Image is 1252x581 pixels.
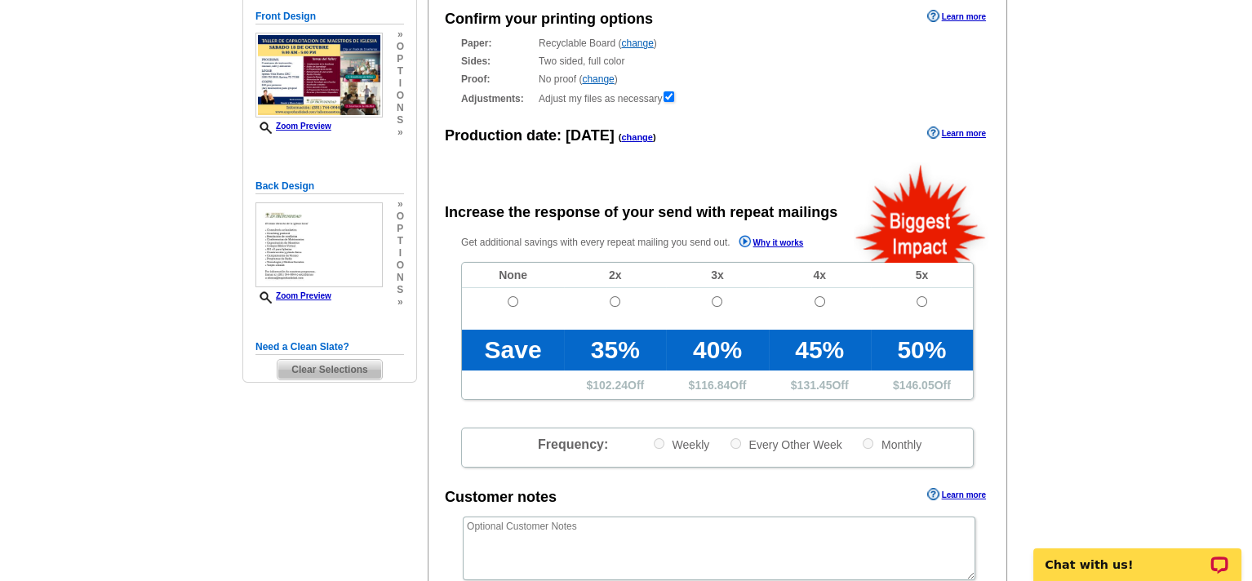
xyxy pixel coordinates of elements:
[255,339,404,355] h5: Need a Clean Slate?
[729,437,842,452] label: Every Other Week
[397,198,404,211] span: »
[666,370,768,399] td: $ Off
[863,438,873,449] input: Monthly
[621,132,653,142] a: change
[927,10,986,23] a: Learn more
[462,263,564,288] td: None
[461,233,838,252] p: Get additional savings with every repeat mailing you send out.
[564,330,666,370] td: 35%
[255,122,331,131] a: Zoom Preview
[739,235,804,252] a: Why it works
[445,202,837,224] div: Increase the response of your send with repeat mailings
[461,90,974,106] div: Adjust my files as necessary
[255,33,383,118] img: small-thumb.jpg
[255,179,404,194] h5: Back Design
[255,9,404,24] h5: Front Design
[654,438,664,449] input: Weekly
[582,73,614,85] a: change
[461,54,974,69] div: Two sided, full color
[564,370,666,399] td: $ Off
[871,263,973,288] td: 5x
[397,126,404,139] span: »
[927,126,986,140] a: Learn more
[397,78,404,90] span: i
[871,370,973,399] td: $ Off
[1023,530,1252,581] iframe: LiveChat chat widget
[899,379,935,392] span: 146.05
[397,53,404,65] span: p
[397,114,404,126] span: s
[397,284,404,296] span: s
[854,162,988,263] img: biggestImpact.png
[666,263,768,288] td: 3x
[695,379,730,392] span: 116.84
[461,91,534,106] strong: Adjustments:
[255,291,331,300] a: Zoom Preview
[461,72,974,86] div: No proof ( )
[397,102,404,114] span: n
[445,486,557,508] div: Customer notes
[871,330,973,370] td: 50%
[397,90,404,102] span: o
[619,132,656,142] span: ( )
[927,488,986,501] a: Learn more
[397,223,404,235] span: p
[538,437,608,451] span: Frequency:
[255,202,383,287] img: small-thumb.jpg
[397,211,404,223] span: o
[461,72,534,86] strong: Proof:
[397,41,404,53] span: o
[462,330,564,370] td: Save
[797,379,832,392] span: 131.45
[593,379,628,392] span: 102.24
[564,263,666,288] td: 2x
[461,54,534,69] strong: Sides:
[730,438,741,449] input: Every Other Week
[277,360,381,379] span: Clear Selections
[769,330,871,370] td: 45%
[769,370,871,399] td: $ Off
[652,437,710,452] label: Weekly
[461,36,534,51] strong: Paper:
[861,437,921,452] label: Monthly
[397,235,404,247] span: t
[397,65,404,78] span: t
[621,38,653,49] a: change
[769,263,871,288] td: 4x
[397,296,404,308] span: »
[566,127,615,144] span: [DATE]
[461,36,974,51] div: Recyclable Board ( )
[445,8,653,30] div: Confirm your printing options
[397,259,404,272] span: o
[397,247,404,259] span: i
[445,125,656,147] div: Production date:
[397,29,404,41] span: »
[397,272,404,284] span: n
[666,330,768,370] td: 40%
